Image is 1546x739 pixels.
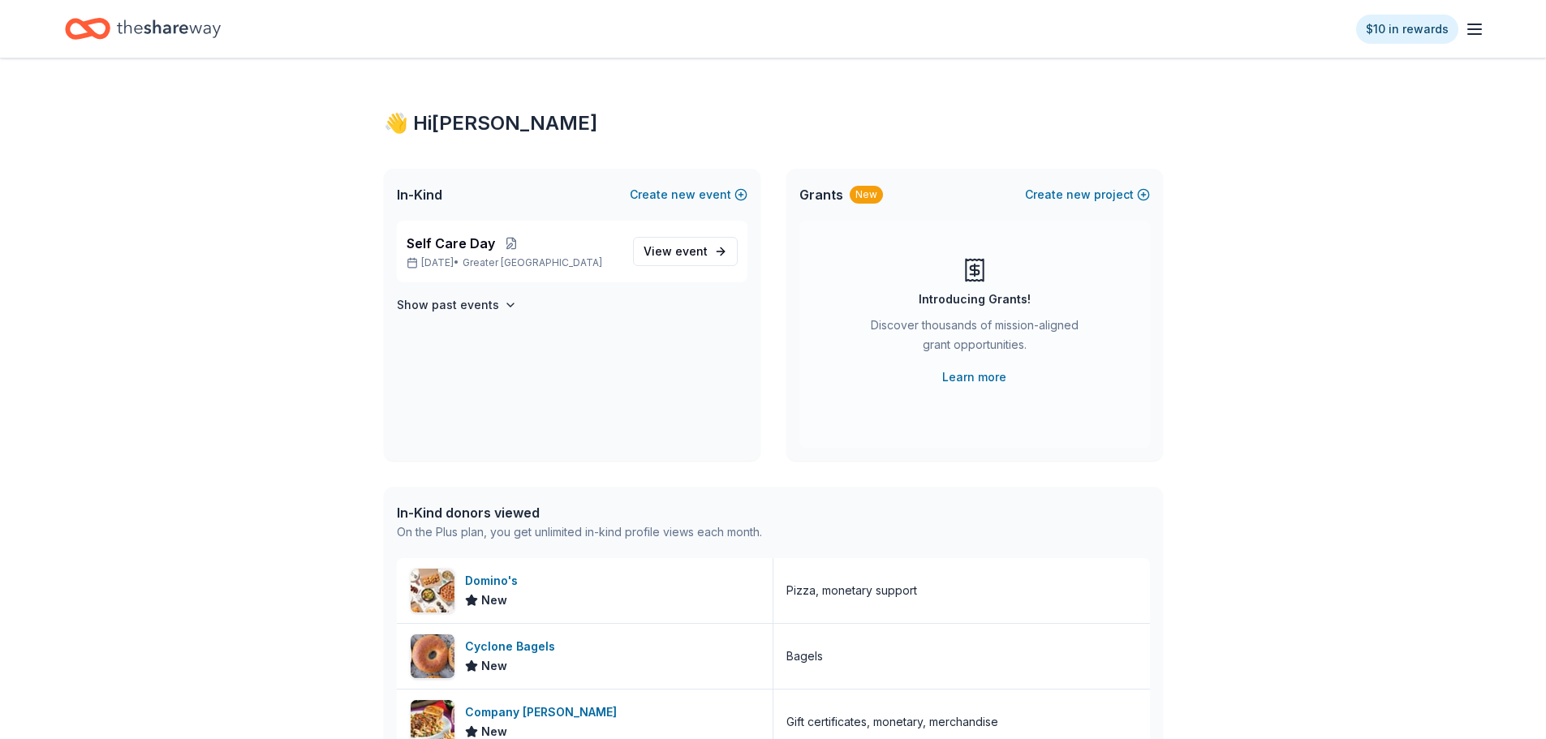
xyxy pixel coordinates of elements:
div: Bagels [786,647,823,666]
span: Self Care Day [407,234,495,253]
span: new [1066,185,1091,204]
img: Image for Cyclone Bagels [411,634,454,678]
a: Home [65,10,221,48]
div: New [850,186,883,204]
div: Gift certificates, monetary, merchandise [786,712,998,732]
a: View event [633,237,738,266]
span: In-Kind [397,185,442,204]
span: New [481,591,507,610]
p: [DATE] • [407,256,620,269]
div: On the Plus plan, you get unlimited in-kind profile views each month. [397,522,762,542]
div: Domino's [465,571,524,591]
span: event [675,244,708,258]
a: $10 in rewards [1356,15,1458,44]
div: Pizza, monetary support [786,581,917,600]
button: Createnewevent [630,185,747,204]
span: New [481,656,507,676]
img: Image for Domino's [411,569,454,612]
span: View [644,242,708,261]
div: Discover thousands of mission-aligned grant opportunities. [864,316,1085,361]
div: Introducing Grants! [919,290,1031,309]
span: Grants [799,185,843,204]
div: Cyclone Bagels [465,637,562,656]
button: Createnewproject [1025,185,1150,204]
span: Greater [GEOGRAPHIC_DATA] [463,256,602,269]
a: Learn more [942,367,1006,387]
h4: Show past events [397,295,499,315]
div: 👋 Hi [PERSON_NAME] [384,110,1163,136]
div: In-Kind donors viewed [397,503,762,522]
button: Show past events [397,295,517,315]
span: new [671,185,695,204]
div: Company [PERSON_NAME] [465,702,623,722]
